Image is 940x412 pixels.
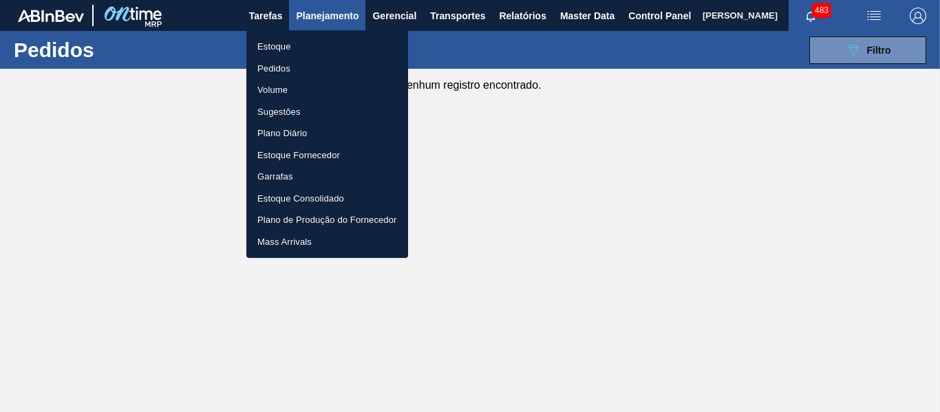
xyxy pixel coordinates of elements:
[246,79,408,101] a: Volume
[246,231,408,253] a: Mass Arrivals
[246,209,408,231] a: Plano de Produção do Fornecedor
[246,36,408,58] a: Estoque
[246,101,408,123] a: Sugestões
[246,122,408,144] a: Plano Diário
[246,166,408,188] a: Garrafas
[246,144,408,166] a: Estoque Fornecedor
[246,58,408,80] a: Pedidos
[246,188,408,210] a: Estoque Consolidado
